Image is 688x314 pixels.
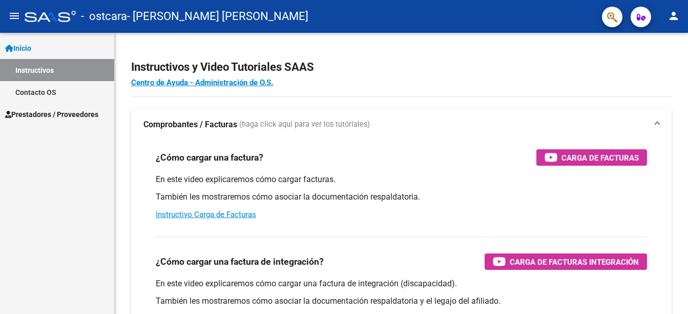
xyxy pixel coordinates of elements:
a: Instructivo Carga de Facturas [156,210,256,219]
span: Carga de Facturas [561,151,639,164]
strong: Comprobantes / Facturas [143,119,237,130]
span: - ostcara [81,5,127,28]
mat-icon: person [668,10,680,22]
span: Prestadores / Proveedores [5,109,98,120]
span: Inicio [5,43,31,54]
p: En este video explicaremos cómo cargar facturas. [156,174,647,185]
p: En este video explicaremos cómo cargar una factura de integración (discapacidad). [156,278,647,289]
a: Centro de Ayuda - Administración de O.S. [131,78,273,87]
h3: ¿Cómo cargar una factura? [156,150,263,165]
h2: Instructivos y Video Tutoriales SAAS [131,57,672,77]
span: Carga de Facturas Integración [510,256,639,268]
span: (haga click aquí para ver los tutoriales) [239,119,370,130]
p: También les mostraremos cómo asociar la documentación respaldatoria y el legajo del afiliado. [156,296,647,307]
mat-expansion-panel-header: Comprobantes / Facturas (haga click aquí para ver los tutoriales) [131,108,672,141]
p: También les mostraremos cómo asociar la documentación respaldatoria. [156,191,647,203]
iframe: Intercom live chat [653,279,678,304]
mat-icon: menu [8,10,20,22]
h3: ¿Cómo cargar una factura de integración? [156,254,324,269]
button: Carga de Facturas [536,149,647,166]
span: - [PERSON_NAME] [PERSON_NAME] [127,5,308,28]
button: Carga de Facturas Integración [485,253,647,270]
